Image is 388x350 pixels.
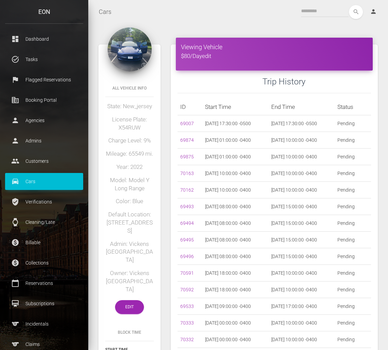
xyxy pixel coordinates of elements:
[180,270,194,276] a: 70591
[10,75,78,85] p: Flagged Reservations
[180,220,194,226] a: 69494
[335,215,371,232] td: Pending
[5,214,83,231] a: watch Cleaning/Late
[105,102,154,111] h5: State: New_jersey
[5,234,83,251] a: paid Billable
[335,248,371,265] td: Pending
[181,43,368,51] h4: Viewing Vehicle
[105,137,154,145] h5: Charge Level: 9%
[202,132,269,149] td: [DATE] 01:00:00 -0400
[10,156,78,166] p: Customers
[269,265,335,281] td: [DATE] 10:00:00 -0400
[335,132,371,149] td: Pending
[10,197,78,207] p: Verifications
[105,150,154,158] h5: Mileage: 65549 mi.
[5,295,83,312] a: card_membership Subscriptions
[180,287,194,292] a: 70592
[202,165,269,182] td: [DATE] 10:00:00 -0400
[180,137,194,143] a: 69874
[10,54,78,64] p: Tasks
[178,99,202,115] th: ID
[269,132,335,149] td: [DATE] 10:00:00 -0400
[202,182,269,198] td: [DATE] 10:00:00 -0400
[10,115,78,125] p: Agencies
[10,298,78,309] p: Subscriptions
[10,237,78,248] p: Billable
[335,198,371,215] td: Pending
[269,182,335,198] td: [DATE] 10:00:00 -0400
[5,193,83,210] a: verified_user Verifications
[269,298,335,315] td: [DATE] 17:00:00 -0400
[269,165,335,182] td: [DATE] 10:00:00 -0400
[5,254,83,271] a: paid Collections
[105,211,154,235] h5: Default Location: [STREET_ADDRESS]
[269,149,335,165] td: [DATE] 10:00:00 -0400
[10,34,78,44] p: Dashboard
[10,136,78,146] p: Admins
[335,281,371,298] td: Pending
[335,149,371,165] td: Pending
[5,315,83,332] a: sports Incidentals
[335,232,371,248] td: Pending
[105,240,154,264] h5: Admin: Vickens [GEOGRAPHIC_DATA]
[5,132,83,149] a: person Admins
[5,51,83,68] a: task_alt Tasks
[105,85,154,91] h6: All Vehicle Info
[5,112,83,129] a: person Agencies
[202,232,269,248] td: [DATE] 08:00:00 -0400
[335,182,371,198] td: Pending
[10,176,78,187] p: Cars
[335,99,371,115] th: Status
[269,215,335,232] td: [DATE] 15:00:00 -0400
[180,320,194,326] a: 70333
[202,298,269,315] td: [DATE] 09:00:00 -0400
[335,315,371,331] td: Pending
[269,232,335,248] td: [DATE] 15:00:00 -0400
[335,265,371,281] td: Pending
[180,304,194,309] a: 69533
[180,154,194,159] a: 69875
[180,171,194,176] a: 70163
[269,248,335,265] td: [DATE] 15:00:00 -0400
[269,99,335,115] th: End Time
[202,53,211,59] a: edit
[335,115,371,132] td: Pending
[349,5,363,19] button: search
[180,237,194,242] a: 69495
[269,281,335,298] td: [DATE] 10:00:00 -0400
[269,115,335,132] td: [DATE] 17:30:00 -0500
[269,315,335,331] td: [DATE] 10:00:00 -0400
[365,5,383,19] a: person
[5,173,83,190] a: drive_eta Cars
[202,198,269,215] td: [DATE] 08:00:00 -0400
[10,95,78,105] p: Booking Portal
[335,165,371,182] td: Pending
[5,31,83,47] a: dashboard Dashboard
[335,298,371,315] td: Pending
[105,163,154,171] h5: Year: 2022
[5,275,83,292] a: calendar_today Reservations
[10,339,78,349] p: Claims
[180,337,194,342] a: 70332
[180,121,194,126] a: 69007
[202,115,269,132] td: [DATE] 17:30:00 -0500
[202,281,269,298] td: [DATE] 18:00:00 -0400
[269,198,335,215] td: [DATE] 15:00:00 -0400
[10,278,78,288] p: Reservations
[10,217,78,227] p: Cleaning/Late
[202,331,269,348] td: [DATE] 00:00:00 -0400
[269,331,335,348] td: [DATE] 10:00:00 -0400
[115,300,144,314] a: Edit
[202,315,269,331] td: [DATE] 00:00:00 -0400
[202,215,269,232] td: [DATE] 08:00:00 -0400
[10,258,78,268] p: Collections
[5,71,83,88] a: flag Flagged Reservations
[335,331,371,348] td: Pending
[202,248,269,265] td: [DATE] 08:00:00 -0400
[262,76,371,87] h3: Trip History
[180,204,194,209] a: 69493
[180,254,194,259] a: 69496
[181,52,368,60] h5: $80/Day
[99,3,111,20] a: Cars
